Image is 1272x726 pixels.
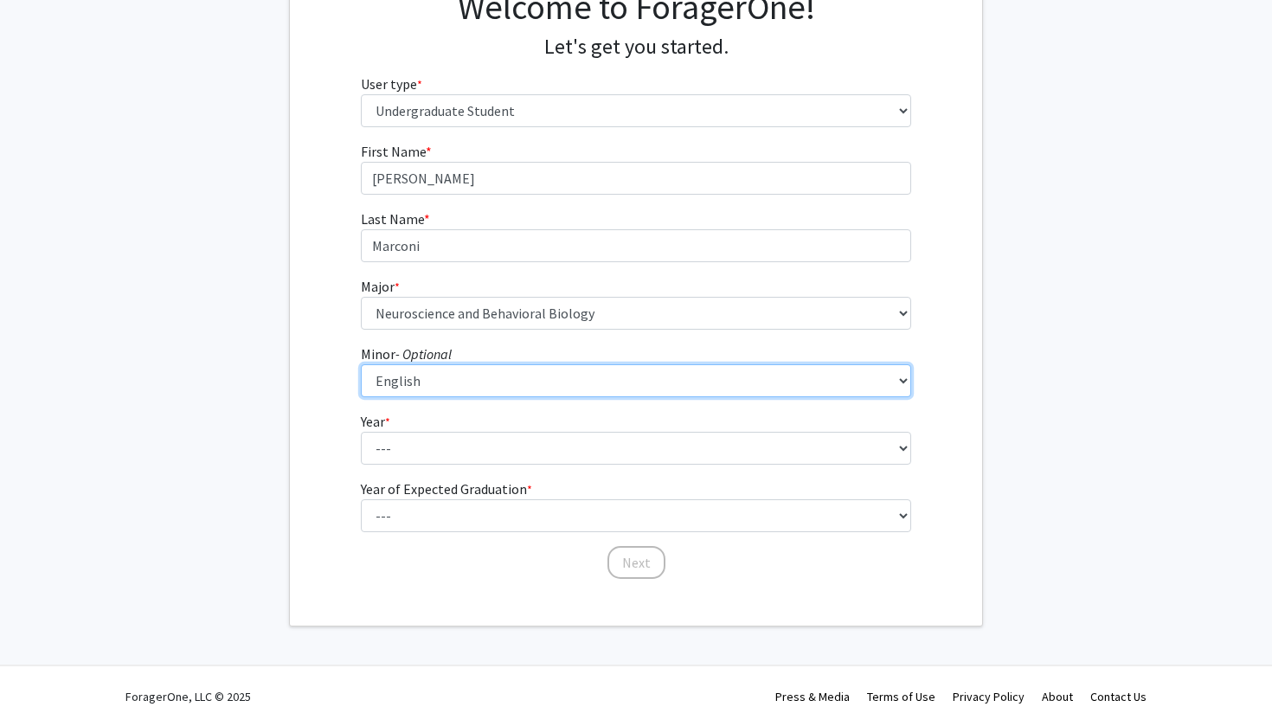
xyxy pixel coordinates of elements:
span: First Name [361,143,426,160]
label: Year of Expected Graduation [361,479,532,499]
h4: Let's get you started. [361,35,912,60]
button: Next [607,546,665,579]
a: Terms of Use [867,689,935,704]
iframe: Chat [13,648,74,713]
label: Minor [361,344,452,364]
span: Last Name [361,210,424,228]
a: Press & Media [775,689,850,704]
label: Major [361,276,400,297]
a: Contact Us [1090,689,1147,704]
label: Year [361,411,390,432]
label: User type [361,74,422,94]
i: - Optional [395,345,452,363]
a: Privacy Policy [953,689,1025,704]
a: About [1042,689,1073,704]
